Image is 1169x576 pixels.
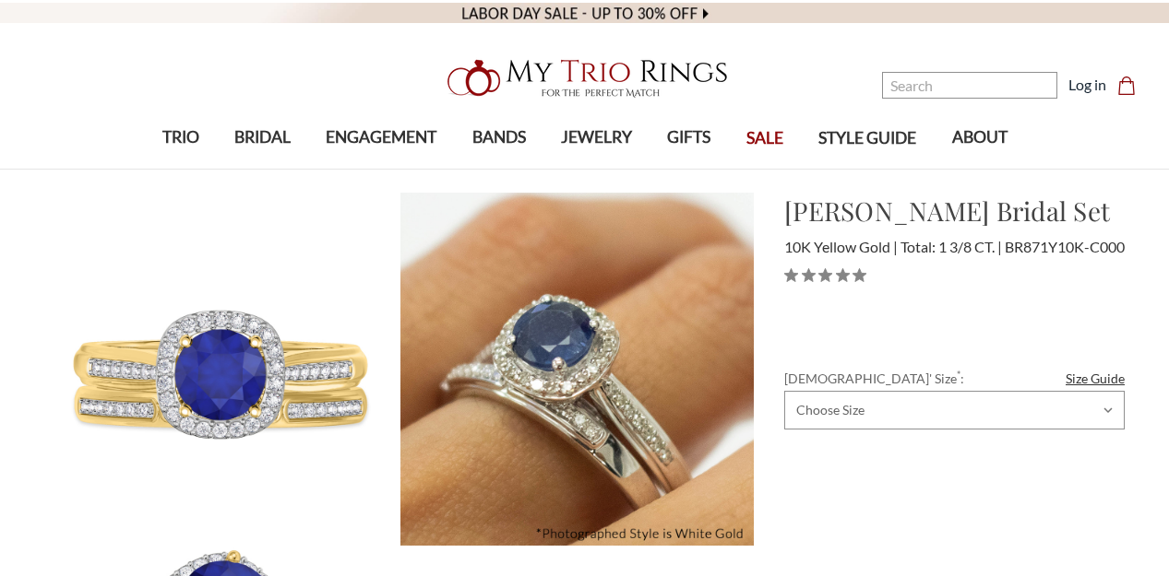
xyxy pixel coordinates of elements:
[162,125,199,149] span: TRIO
[437,49,733,108] img: My Trio Rings
[326,125,436,149] span: ENGAGEMENT
[746,126,783,150] span: SALE
[1005,238,1125,255] span: BR871Y10K-C000
[818,126,916,150] span: STYLE GUIDE
[680,168,698,170] button: submenu toggle
[1068,74,1106,96] a: Log in
[650,108,728,168] a: GIFTS
[784,369,1125,388] label: [DEMOGRAPHIC_DATA]' Size :
[729,109,801,169] a: SALE
[543,108,650,168] a: JEWELRY
[667,125,710,149] span: GIFTS
[234,125,291,149] span: BRIDAL
[308,108,454,168] a: ENGAGEMENT
[784,238,898,255] span: 10K Yellow Gold
[801,109,934,169] a: STYLE GUIDE
[144,108,216,168] a: TRIO
[339,49,829,108] a: My Trio Rings
[490,168,508,170] button: submenu toggle
[1066,369,1125,388] a: Size Guide
[784,192,1125,230] h1: [PERSON_NAME] Bridal Set
[472,125,526,149] span: BANDS
[588,168,606,170] button: submenu toggle
[172,168,190,170] button: submenu toggle
[45,193,399,546] img: Photo of Delphine 1 3/8 Carat T.W. Round Solitaire Bridal Set 10K Yellow Gold [BR871Y-C000]
[372,168,390,170] button: submenu toggle
[561,125,632,149] span: JEWELRY
[400,193,754,546] img: Photo of Delphine 1 3/8 Carat T.W. Round Solitaire Bridal Set 10K Yellow Gold [BR871Y-C000]
[1117,74,1147,96] a: Cart with 0 items
[253,168,271,170] button: submenu toggle
[901,238,1002,255] span: Total: 1 3/8 CT.
[882,72,1057,99] input: Search
[217,108,308,168] a: BRIDAL
[1117,76,1136,95] svg: cart.cart_preview
[454,108,543,168] a: BANDS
